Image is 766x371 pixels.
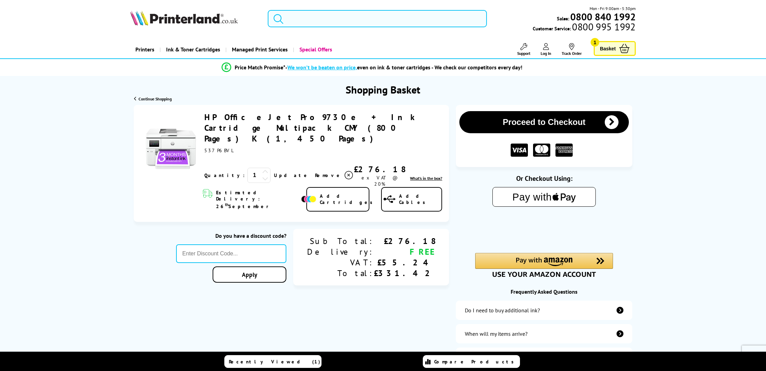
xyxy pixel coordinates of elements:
span: Quantity: [204,172,245,178]
span: What's in the box? [410,176,442,181]
a: Managed Print Services [225,41,293,58]
div: - even on ink & toner cartridges - We check our competitors every day! [285,64,522,71]
img: HP OfficeJet Pro 9730e + Ink Cartridge Multipack CMY (800 Pages) K (1,450 Pages) [145,123,197,175]
div: Do you have a discount code? [176,232,286,239]
img: MASTER CARD [533,144,550,157]
a: lnk_inthebox [410,176,442,181]
div: When will my items arrive? [465,330,528,337]
a: Track Order [562,43,582,56]
span: Customer Service: [533,23,635,32]
img: Printerland Logo [130,10,238,26]
div: Amazon Pay - Use your Amazon account [475,253,613,277]
b: 0800 840 1992 [570,10,636,23]
div: £276.18 [374,236,435,246]
a: Compare Products [423,355,520,368]
span: Log In [541,51,551,56]
a: Apply [213,266,286,283]
div: VAT: [307,257,374,268]
span: Mon - Fri 9:00am - 5:30pm [590,5,636,12]
div: £331.42 [374,268,435,279]
button: Proceed to Checkout [459,111,629,133]
span: Add Cartridges [320,193,376,205]
a: Continue Shopping [134,96,172,101]
span: Estimated Delivery: 26 September [216,189,300,209]
span: 537P6BVL [204,147,234,154]
span: 0800 995 1992 [571,23,635,30]
li: modal_Promise [111,61,634,74]
img: Add Cartridges [301,196,316,203]
div: Delivery: [307,246,374,257]
sup: th [225,202,228,207]
a: 0800 840 1992 [569,13,636,20]
div: Or Checkout Using: [456,174,632,183]
span: 1 [591,38,599,47]
iframe: PayPal [475,218,613,233]
a: Printers [130,41,160,58]
a: HP OfficeJet Pro 9730e + Ink Cartridge Multipack CMY (800 Pages) K (1,450 Pages) [204,112,419,144]
span: Support [517,51,530,56]
span: Add Cables [399,193,441,205]
span: Sales: [557,15,569,22]
div: FREE [374,246,435,257]
a: Delete item from your basket [315,170,354,180]
span: Recently Viewed (1) [229,359,320,365]
a: Ink & Toner Cartridges [160,41,225,58]
a: Printerland Logo [130,10,259,27]
span: Compare Products [434,359,518,365]
a: Support [517,43,530,56]
div: £55.24 [374,257,435,268]
span: ex VAT @ 20% [361,175,398,187]
div: Do I need to buy additional ink? [465,307,540,314]
div: Total: [307,268,374,279]
a: Update [274,172,309,178]
div: Sub Total: [307,236,374,246]
a: additional-ink [456,301,632,320]
span: Price Match Promise* [235,64,285,71]
span: Ink & Toner Cartridges [166,41,220,58]
a: Log In [541,43,551,56]
span: Basket [600,44,616,53]
a: items-arrive [456,324,632,343]
a: additional-cables [456,348,632,367]
img: VISA [511,144,528,157]
a: Recently Viewed (1) [224,355,321,368]
a: Special Offers [293,41,337,58]
span: Continue Shopping [139,96,172,101]
a: Basket 1 [594,41,636,56]
span: Remove [315,172,342,178]
span: We won’t be beaten on price, [287,64,357,71]
h1: Shopping Basket [346,83,420,96]
div: £276.18 [354,164,405,175]
div: Frequently Asked Questions [456,288,632,295]
input: Enter Discount Code... [176,244,286,263]
img: American Express [555,144,573,157]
